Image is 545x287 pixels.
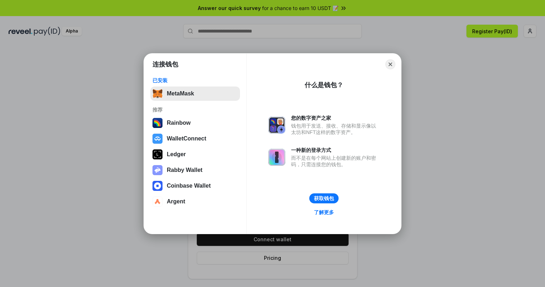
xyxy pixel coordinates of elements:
a: 了解更多 [310,208,338,217]
button: MetaMask [150,86,240,101]
div: 您的数字资产之家 [291,115,380,121]
div: 已安装 [152,77,238,84]
img: svg+xml,%3Csvg%20width%3D%2228%22%20height%3D%2228%22%20viewBox%3D%220%200%2028%2028%22%20fill%3D... [152,181,162,191]
div: Rabby Wallet [167,167,202,173]
div: 推荐 [152,107,238,113]
h1: 连接钱包 [152,60,178,69]
button: 获取钱包 [309,193,339,203]
button: Argent [150,194,240,209]
button: Rainbow [150,116,240,130]
div: 钱包用于发送、接收、存储和显示像以太坊和NFT这样的数字资产。 [291,123,380,135]
div: Rainbow [167,120,191,126]
div: 了解更多 [314,209,334,216]
button: WalletConnect [150,132,240,146]
button: Coinbase Wallet [150,179,240,193]
img: svg+xml,%3Csvg%20width%3D%2228%22%20height%3D%2228%22%20viewBox%3D%220%200%2028%2028%22%20fill%3D... [152,197,162,207]
img: svg+xml,%3Csvg%20width%3D%22120%22%20height%3D%22120%22%20viewBox%3D%220%200%20120%20120%22%20fil... [152,118,162,128]
div: WalletConnect [167,135,206,142]
button: Ledger [150,147,240,162]
div: 一种新的登录方式 [291,147,380,153]
div: 获取钱包 [314,195,334,202]
div: 而不是在每个网站上创建新的账户和密码，只需连接您的钱包。 [291,155,380,168]
div: Argent [167,198,185,205]
div: Coinbase Wallet [167,183,211,189]
div: Ledger [167,151,186,158]
div: 什么是钱包？ [305,81,343,89]
img: svg+xml,%3Csvg%20fill%3D%22none%22%20height%3D%2233%22%20viewBox%3D%220%200%2035%2033%22%20width%... [152,89,162,99]
img: svg+xml,%3Csvg%20xmlns%3D%22http%3A%2F%2Fwww.w3.org%2F2000%2Fsvg%22%20width%3D%2228%22%20height%3... [152,149,162,159]
img: svg+xml,%3Csvg%20xmlns%3D%22http%3A%2F%2Fwww.w3.org%2F2000%2Fsvg%22%20fill%3D%22none%22%20viewBox... [268,117,285,134]
button: Rabby Wallet [150,163,240,177]
img: svg+xml,%3Csvg%20width%3D%2228%22%20height%3D%2228%22%20viewBox%3D%220%200%2028%2028%22%20fill%3D... [152,134,162,144]
button: Close [385,59,395,69]
img: svg+xml,%3Csvg%20xmlns%3D%22http%3A%2F%2Fwww.w3.org%2F2000%2Fsvg%22%20fill%3D%22none%22%20viewBox... [268,149,285,166]
div: MetaMask [167,90,194,97]
img: svg+xml,%3Csvg%20xmlns%3D%22http%3A%2F%2Fwww.w3.org%2F2000%2Fsvg%22%20fill%3D%22none%22%20viewBox... [152,165,162,175]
